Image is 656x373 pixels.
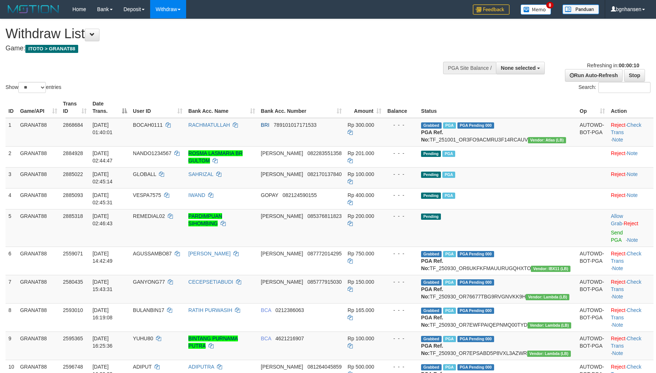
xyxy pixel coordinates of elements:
a: Check Trans [611,279,641,292]
span: 2885022 [63,171,83,177]
span: Vendor URL: https://dashboard.q2checkout.com/secure [527,351,571,357]
span: Grabbed [421,122,442,129]
span: Marked by bgndedek [443,279,456,286]
span: Pending [421,193,441,199]
a: Note [627,171,638,177]
th: Status [418,97,577,118]
td: GRANAT88 [17,209,60,247]
span: [DATE] 02:44:47 [93,150,113,164]
span: Pending [421,172,441,178]
span: PGA Pending [457,251,494,257]
span: Vendor URL: https://dashboard.q2checkout.com/secure [526,294,569,300]
label: Search: [579,82,650,93]
span: Rp 165.000 [348,307,374,313]
span: Marked by bgnjimi [442,193,455,199]
span: Marked by bgndedek [443,364,456,370]
span: Rp 201.000 [348,150,374,156]
td: TF_251001_OR3FO9ACMRU3F14RCAUV [418,118,577,147]
a: ADIPUTRA [188,364,214,370]
span: Rp 200.000 [348,213,374,219]
th: Balance [384,97,418,118]
td: AUTOWD-BOT-PGA [577,247,608,275]
a: BINTANG PURNAMA PUTRA [188,336,238,349]
span: YUHU80 [133,336,153,341]
td: · [608,209,653,247]
div: - - - [387,171,415,178]
td: · · [608,118,653,147]
span: NANDO1234567 [133,150,171,156]
h4: Game: [6,45,430,52]
td: TF_250930_OR6UKFKFMAUURUGQHXTO [418,247,577,275]
a: Reject [611,122,626,128]
span: Vendor URL: https://dashboard.q2checkout.com/secure [528,137,566,143]
span: Pending [421,214,441,220]
span: VESPA7575 [133,192,161,198]
a: [PERSON_NAME] [188,251,231,257]
span: GLOBALL [133,171,156,177]
span: 2596748 [63,364,83,370]
th: User ID: activate to sort column ascending [130,97,185,118]
a: Note [612,137,623,143]
span: Rp 100.000 [348,171,374,177]
span: PGA Pending [457,122,494,129]
a: RATIH PURWASIH [188,307,232,313]
span: Copy 082124590155 to clipboard [283,192,317,198]
span: Marked by bgndedek [443,251,456,257]
span: Grabbed [421,251,442,257]
span: [DATE] 02:45:14 [93,171,113,184]
a: Reject [611,150,626,156]
span: [DATE] 15:43:31 [93,279,113,292]
a: Reject [611,251,626,257]
span: Rp 150.000 [348,279,374,285]
a: Note [627,192,638,198]
span: PGA Pending [457,308,494,314]
span: Marked by bgndany [443,336,456,342]
th: Game/API: activate to sort column ascending [17,97,60,118]
span: Copy 081264045859 to clipboard [307,364,341,370]
input: Search: [598,82,650,93]
span: · [611,213,624,226]
span: [PERSON_NAME] [261,213,303,219]
th: Date Trans.: activate to sort column descending [90,97,130,118]
span: [DATE] 16:19:08 [93,307,113,320]
a: Note [612,350,623,356]
span: 2595365 [63,336,83,341]
span: Copy 087772014295 to clipboard [307,251,341,257]
b: PGA Ref. No: [421,129,443,143]
a: Check Trans [611,251,641,264]
span: Rp 750.000 [348,251,374,257]
td: 9 [6,331,17,360]
a: Reject [611,336,626,341]
a: Note [627,150,638,156]
td: TF_250930_OR7EWFPAIQEPNMQ00TYD [418,303,577,331]
a: Note [627,237,638,243]
span: Copy 082170137840 to clipboard [307,171,341,177]
td: GRANAT88 [17,275,60,303]
span: Pending [421,151,441,157]
a: ROSMA LASMARIA BR GULTOM [188,150,243,164]
th: Bank Acc. Number: activate to sort column ascending [258,97,345,118]
span: PGA Pending [457,364,494,370]
label: Show entries [6,82,61,93]
th: Action [608,97,653,118]
span: Grabbed [421,364,442,370]
span: 2885318 [63,213,83,219]
td: 4 [6,188,17,209]
img: Button%20Memo.svg [521,4,551,15]
td: 3 [6,167,17,188]
span: [PERSON_NAME] [261,150,303,156]
div: - - - [387,212,415,220]
span: ADIPUT [133,364,152,370]
div: - - - [387,306,415,314]
td: AUTOWD-BOT-PGA [577,303,608,331]
span: [DATE] 14:42:49 [93,251,113,264]
span: BCA [261,336,271,341]
a: Send PGA [611,230,623,243]
span: Vendor URL: https://dashboard.q2checkout.com/secure [531,266,570,272]
a: Check Trans [611,122,641,135]
span: Rp 500.000 [348,364,374,370]
b: PGA Ref. No: [421,286,443,300]
span: Rp 400.000 [348,192,374,198]
td: GRANAT88 [17,167,60,188]
span: [DATE] 16:25:36 [93,336,113,349]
